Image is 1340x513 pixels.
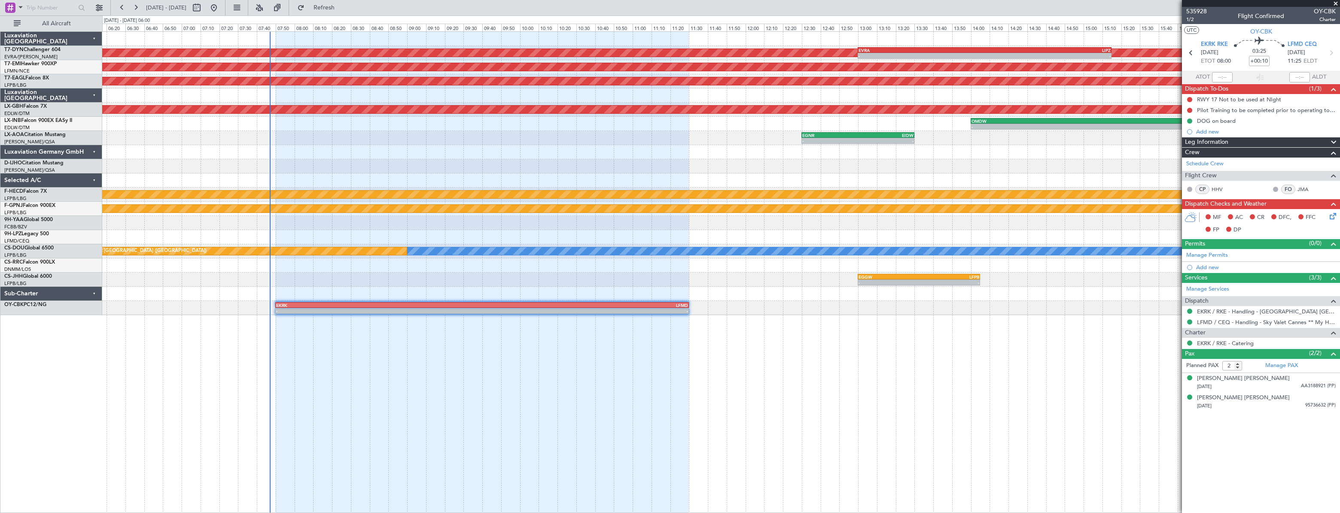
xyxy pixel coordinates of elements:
span: T7-EAGL [4,76,25,81]
div: 09:10 [426,24,445,31]
a: LFPB/LBG [4,280,27,287]
div: 13:10 [877,24,896,31]
a: 9H-YAAGlobal 5000 [4,217,53,222]
div: 14:00 [971,24,990,31]
a: LFMD / CEQ - Handling - Sky Valet Cannes ** My Handling**LFMD / CEQ [1197,319,1336,326]
div: OMDW [971,118,1102,124]
input: Trip Number [26,1,76,14]
span: (0/0) [1309,239,1322,248]
div: 10:40 [595,24,614,31]
div: 09:40 [482,24,501,31]
span: Services [1185,273,1207,283]
a: CS-JHHGlobal 6000 [4,274,52,279]
div: ORER [1102,118,1233,124]
div: 06:20 [107,24,125,31]
div: EGGW [859,274,919,279]
a: LFPB/LBG [4,195,27,202]
div: 10:00 [520,24,539,31]
div: 14:40 [1046,24,1065,31]
a: F-GPNJFalcon 900EX [4,203,55,208]
span: EKRK RKE [1201,40,1228,49]
a: LFPB/LBG [4,209,27,216]
div: FO [1281,185,1295,194]
span: 9H-YAA [4,217,24,222]
div: 08:10 [313,24,332,31]
span: [DATE] - [DATE] [146,4,186,12]
a: D-IJHOCitation Mustang [4,161,64,166]
div: 08:00 [295,24,314,31]
div: [PERSON_NAME] [PERSON_NAME] [1197,394,1290,402]
span: MF [1213,213,1221,222]
div: - [985,53,1111,58]
div: - [971,124,1102,129]
span: Dispatch [1185,296,1209,306]
div: 09:00 [407,24,426,31]
div: 11:40 [708,24,727,31]
span: OY-CBK [1314,7,1336,16]
span: 9H-LPZ [4,231,21,237]
a: [PERSON_NAME]/QSA [4,139,55,145]
a: LX-INBFalcon 900EX EASy II [4,118,72,123]
span: 03:25 [1252,47,1266,56]
div: 14:20 [1008,24,1027,31]
div: - [276,308,482,313]
span: Dispatch To-Dos [1185,84,1228,94]
div: 08:40 [370,24,389,31]
span: Leg Information [1185,137,1228,147]
div: 07:00 [182,24,201,31]
div: 07:10 [201,24,219,31]
a: HHV [1212,185,1231,193]
span: T7-DYN [4,47,24,52]
a: LX-GBHFalcon 7X [4,104,47,109]
span: OY-CBK [1250,27,1272,36]
div: - [919,280,979,285]
a: T7-EAGLFalcon 8X [4,76,49,81]
div: 07:20 [219,24,238,31]
div: 06:40 [144,24,163,31]
div: 06:30 [125,24,144,31]
span: LFMD CEQ [1288,40,1317,49]
a: Manage PAX [1265,361,1298,370]
div: LIPZ [985,48,1111,53]
div: 10:20 [557,24,576,31]
div: 12:30 [802,24,821,31]
div: 13:30 [914,24,933,31]
div: 09:20 [445,24,464,31]
div: 11:10 [652,24,670,31]
div: 15:10 [1102,24,1121,31]
div: Add new [1196,128,1336,135]
a: CS-RRCFalcon 900LX [4,260,55,265]
span: ETOT [1201,57,1215,66]
a: LX-AOACitation Mustang [4,132,66,137]
div: EVRA [859,48,985,53]
span: ELDT [1303,57,1317,66]
div: 09:30 [463,24,482,31]
div: - [482,308,688,313]
div: - [858,138,914,143]
a: LFPB/LBG [4,252,27,258]
span: [DATE] [1197,383,1212,390]
span: LX-AOA [4,132,24,137]
a: OY-CBKPC12/NG [4,302,46,307]
div: Pilot Training to be completed prior to operating to LFMD [1197,106,1336,114]
a: EDLW/DTM [4,124,30,131]
div: RWY 17 Not to be used at NIght [1197,96,1281,103]
span: Permits [1185,239,1205,249]
div: 12:50 [839,24,858,31]
div: EKRK [276,303,482,308]
span: 535928 [1186,7,1207,16]
span: [DATE] [1288,49,1305,57]
div: Flight Confirmed [1238,12,1284,21]
a: Schedule Crew [1186,160,1224,168]
div: 07:30 [238,24,257,31]
div: 08:20 [332,24,351,31]
span: ATOT [1196,73,1210,82]
div: 07:50 [276,24,295,31]
span: (3/3) [1309,273,1322,282]
button: All Aircraft [9,17,93,30]
div: [DATE] - [DATE] 06:00 [104,17,150,24]
span: [DATE] [1201,49,1218,57]
div: 13:50 [952,24,971,31]
a: CS-DOUGlobal 6500 [4,246,54,251]
span: ALDT [1312,73,1326,82]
